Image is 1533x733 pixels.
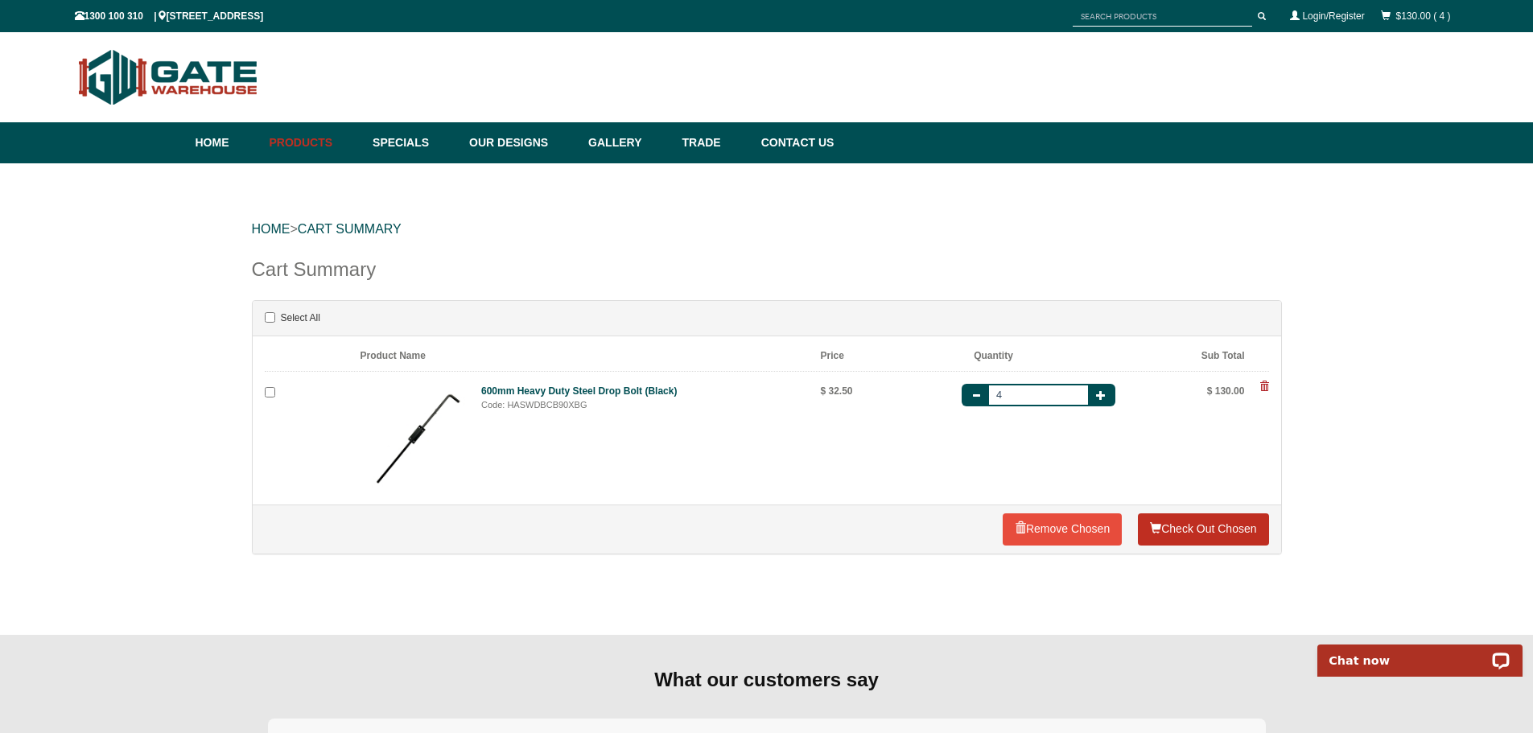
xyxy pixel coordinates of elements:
[753,122,834,163] a: Contact Us
[1003,513,1122,546] a: Remove Chosen
[1307,626,1533,677] iframe: LiveChat chat widget
[481,398,785,412] div: Code: HASWDBCB90XBG
[1207,385,1245,397] b: $ 130.00
[265,312,275,323] input: Select All
[821,350,844,361] b: Price
[974,350,1013,361] b: Quantity
[268,667,1266,693] div: What our customers say
[1138,513,1268,546] a: Check Out Chosen
[361,384,470,493] img: 600mm-drop-bolt-black-2023112415498-zad_thumb_small.jpg
[674,122,752,163] a: Trade
[1395,10,1450,22] a: $130.00 ( 4 )
[365,122,461,163] a: Specials
[265,309,320,327] label: Select All
[481,385,677,397] a: 600mm Heavy Duty Steel Drop Bolt (Black)
[75,40,262,114] img: Gate Warehouse
[196,122,262,163] a: Home
[252,204,1282,255] div: >
[75,10,264,22] span: 1300 100 310 | [STREET_ADDRESS]
[1073,6,1252,27] input: SEARCH PRODUCTS
[252,222,291,236] a: HOME
[361,350,426,361] b: Product Name
[580,122,674,163] a: Gallery
[252,255,1282,300] div: Cart Summary
[461,122,580,163] a: Our Designs
[1302,10,1364,22] a: Login/Register
[298,222,402,236] a: Cart Summary
[821,385,853,397] b: $ 32.50
[262,122,365,163] a: Products
[1201,350,1245,361] b: Sub Total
